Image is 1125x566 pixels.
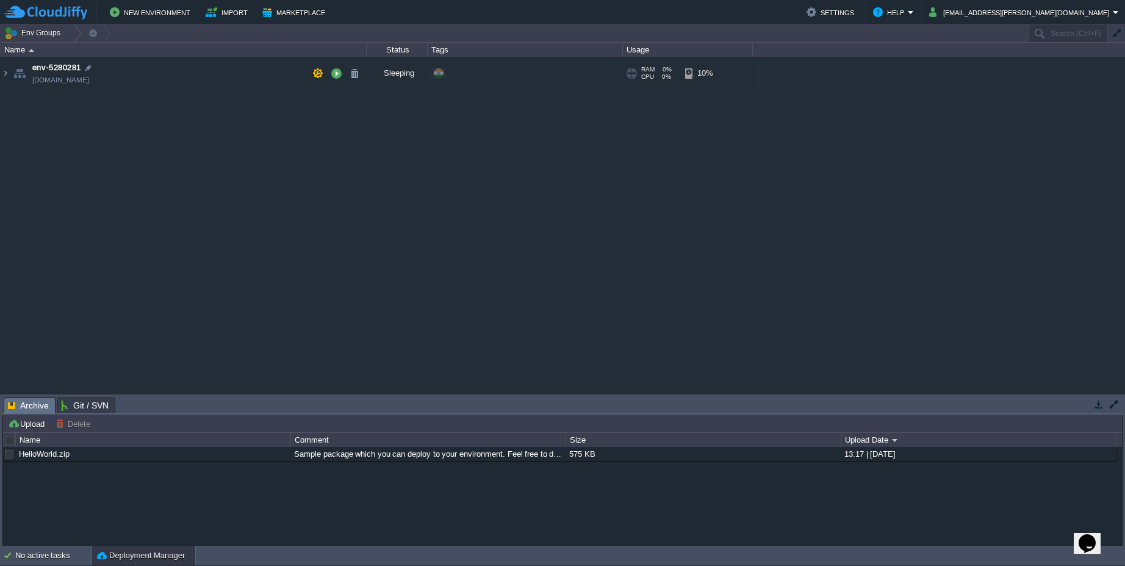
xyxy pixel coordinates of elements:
[659,73,671,81] span: 0%
[367,43,427,57] div: Status
[566,447,840,461] div: 575 KB
[56,418,94,429] button: Delete
[262,5,329,20] button: Marketplace
[1074,517,1113,554] iframe: chat widget
[291,447,565,461] div: Sample package which you can deploy to your environment. Feel free to delete and upload a package...
[4,5,87,20] img: CloudJiffy
[206,5,251,20] button: Import
[1,57,10,90] img: AMDAwAAAACH5BAEAAAAALAAAAAABAAEAAAICRAEAOw==
[873,5,908,20] button: Help
[11,57,28,90] img: AMDAwAAAACH5BAEAAAAALAAAAAABAAEAAAICRAEAOw==
[567,433,841,447] div: Size
[428,43,622,57] div: Tags
[8,398,49,413] span: Archive
[929,5,1113,20] button: [EMAIL_ADDRESS][PERSON_NAME][DOMAIN_NAME]
[16,433,290,447] div: Name
[685,57,725,90] div: 10%
[641,73,654,81] span: CPU
[32,74,89,86] span: [DOMAIN_NAME]
[292,433,566,447] div: Comment
[15,546,92,565] div: No active tasks
[367,57,428,90] div: Sleeping
[4,24,65,42] button: Env Groups
[841,447,1115,461] div: 13:17 | [DATE]
[110,5,194,20] button: New Environment
[1,43,366,57] div: Name
[19,449,70,459] a: HelloWorld.zip
[660,66,672,73] span: 0%
[807,5,858,20] button: Settings
[641,66,655,73] span: RAM
[32,62,81,74] a: env-5280281
[624,43,752,57] div: Usage
[8,418,48,429] button: Upload
[61,398,109,413] span: Git / SVN
[97,550,185,562] button: Deployment Manager
[842,433,1116,447] div: Upload Date
[29,49,34,52] img: AMDAwAAAACH5BAEAAAAALAAAAAABAAEAAAICRAEAOw==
